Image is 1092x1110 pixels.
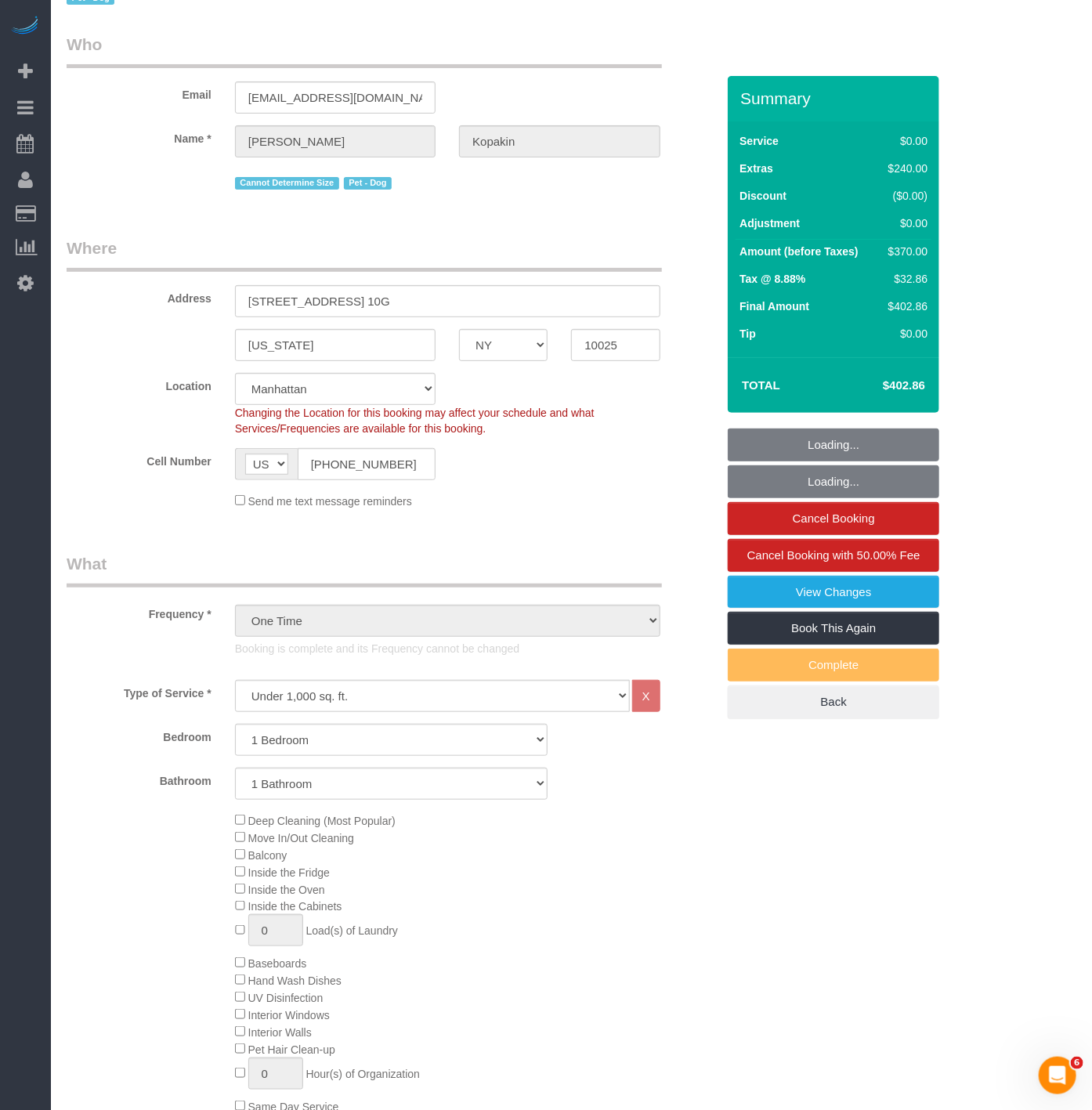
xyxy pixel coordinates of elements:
label: Extras [739,161,773,176]
span: Balcony [248,849,287,862]
span: 6 [1071,1057,1083,1069]
img: Automaid Logo [9,16,41,38]
a: Back [728,685,939,718]
strong: Total [742,378,780,392]
legend: Where [67,237,662,272]
label: Frequency * [55,601,223,622]
div: $0.00 [882,215,927,231]
input: First Name [235,125,436,157]
label: Bathroom [55,768,223,789]
span: Inside the Cabinets [248,900,342,913]
span: Interior Walls [248,1026,312,1039]
span: Send me text message reminders [248,495,412,508]
label: Name * [55,125,223,146]
label: Tip [739,326,756,342]
a: Cancel Booking with 50.00% Fee [728,539,939,572]
div: $0.00 [882,133,927,149]
label: Bedroom [55,724,223,745]
h3: Summary [740,89,931,107]
span: Move In/Out Cleaning [248,832,354,844]
span: Baseboards [248,957,307,970]
a: Cancel Booking [728,502,939,535]
input: City [235,329,436,361]
span: Hour(s) of Organization [306,1068,421,1080]
span: Load(s) of Laundry [306,924,399,937]
legend: What [67,552,662,588]
span: Cannot Determine Size [235,177,339,190]
a: Book This Again [728,612,939,645]
span: Cancel Booking with 50.00% Fee [747,548,920,562]
input: Last Name [459,125,660,157]
div: ($0.00) [882,188,927,204]
span: UV Disinfection [248,992,324,1004]
label: Amount (before Taxes) [739,244,858,259]
label: Final Amount [739,298,809,314]
input: Email [235,81,436,114]
label: Location [55,373,223,394]
label: Discount [739,188,786,204]
span: Interior Windows [248,1009,330,1021]
div: $370.00 [882,244,927,259]
label: Email [55,81,223,103]
span: Hand Wash Dishes [248,974,342,987]
span: Pet Hair Clean-up [248,1043,335,1056]
div: $0.00 [882,326,927,342]
legend: Who [67,33,662,68]
iframe: Intercom live chat [1039,1057,1076,1094]
div: $240.00 [882,161,927,176]
a: View Changes [728,576,939,609]
p: Booking is complete and its Frequency cannot be changed [235,641,660,656]
div: $402.86 [882,298,927,314]
span: Inside the Fridge [248,866,330,879]
label: Cell Number [55,448,223,469]
div: $32.86 [882,271,927,287]
h4: $402.86 [836,379,925,392]
label: Adjustment [739,215,800,231]
span: Pet - Dog [344,177,392,190]
label: Tax @ 8.88% [739,271,805,287]
span: Inside the Oven [248,884,325,896]
span: Deep Cleaning (Most Popular) [248,815,396,827]
input: Cell Number [298,448,436,480]
span: Changing the Location for this booking may affect your schedule and what Services/Frequencies are... [235,407,595,435]
label: Service [739,133,779,149]
label: Type of Service * [55,680,223,701]
label: Address [55,285,223,306]
input: Zip Code [571,329,660,361]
